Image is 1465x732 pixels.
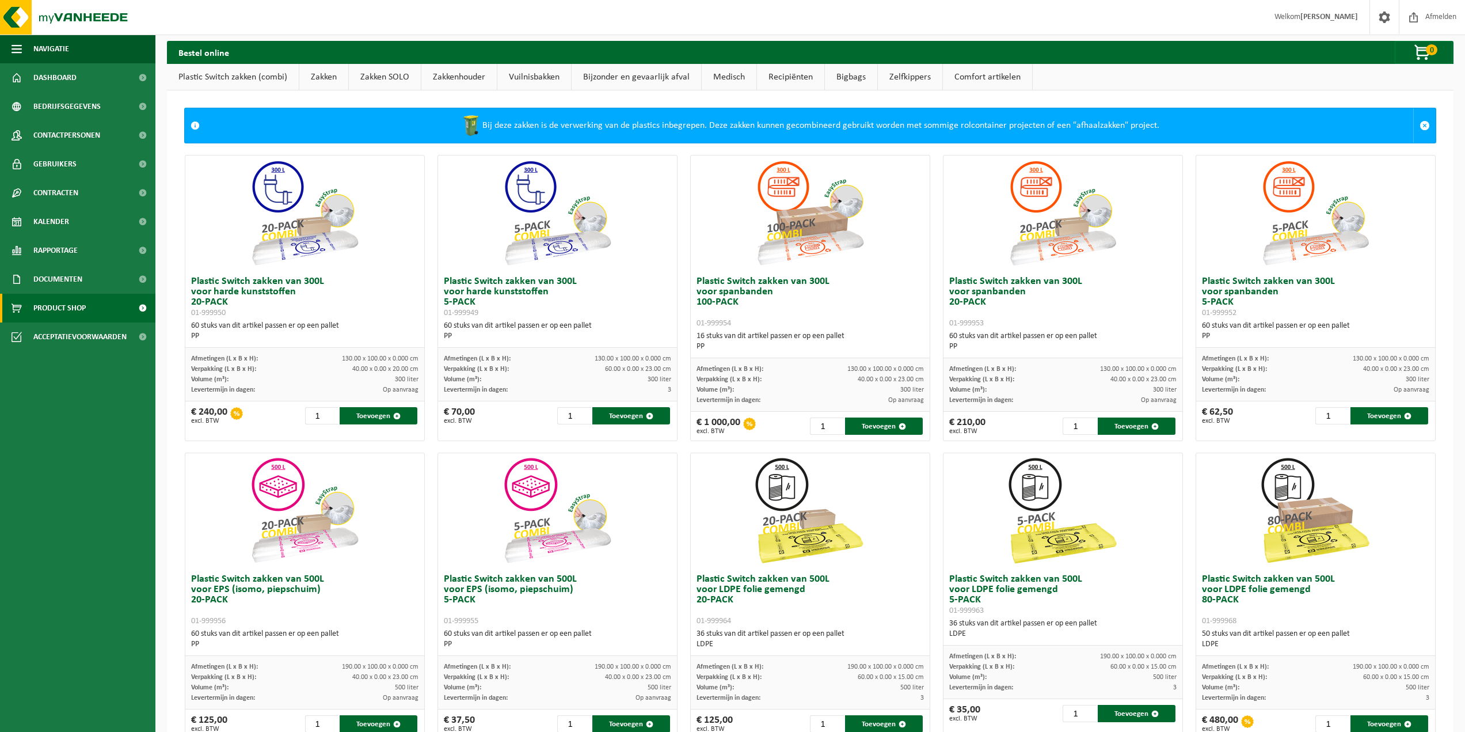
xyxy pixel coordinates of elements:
[340,407,417,424] button: Toevoegen
[1141,397,1177,404] span: Op aanvraag
[668,386,671,393] span: 3
[949,653,1016,660] span: Afmetingen (L x B x H):
[557,407,591,424] input: 1
[444,386,508,393] span: Levertermijn in dagen:
[1394,386,1429,393] span: Op aanvraag
[949,574,1177,616] h3: Plastic Switch zakken van 500L voor LDPE folie gemengd 5-PACK
[1005,453,1120,568] img: 01-999963
[888,397,924,404] span: Op aanvraag
[349,64,421,90] a: Zakken SOLO
[697,629,924,650] div: 36 stuks van dit artikel passen er op een pallet
[191,617,226,625] span: 01-999956
[1202,639,1429,650] div: LDPE
[459,114,482,137] img: WB-0240-HPE-GN-50.png
[1300,13,1358,21] strong: [PERSON_NAME]
[595,355,671,362] span: 130.00 x 100.00 x 0.000 cm
[191,376,229,383] span: Volume (m³):
[1406,684,1429,691] span: 500 liter
[697,418,740,435] div: € 1 000,00
[191,418,227,424] span: excl. BTW
[1063,418,1096,435] input: 1
[500,155,615,271] img: 01-999949
[697,695,760,701] span: Levertermijn in dagen:
[497,64,571,90] a: Vuilnisbakken
[444,376,481,383] span: Volume (m³):
[305,407,338,424] input: 1
[191,684,229,691] span: Volume (m³):
[191,639,418,650] div: PP
[1353,355,1429,362] span: 130.00 x 100.00 x 0.000 cm
[920,695,924,701] span: 3
[697,276,924,328] h3: Plastic Switch zakken van 300L voor spanbanden 100-PACK
[949,619,1177,639] div: 36 stuks van dit artikel passen er op een pallet
[949,663,1014,670] span: Verpakking (L x B x H):
[1202,376,1239,383] span: Volume (m³):
[943,64,1032,90] a: Comfort artikelen
[247,453,362,568] img: 01-999956
[1350,407,1428,424] button: Toevoegen
[858,376,924,383] span: 40.00 x 0.00 x 23.00 cm
[1202,321,1429,342] div: 60 stuks van dit artikel passen er op een pallet
[949,674,987,681] span: Volume (m³):
[299,64,348,90] a: Zakken
[1426,44,1437,55] span: 0
[752,453,867,568] img: 01-999964
[191,309,226,317] span: 01-999950
[572,64,701,90] a: Bijzonder en gevaarlijk afval
[444,418,475,424] span: excl. BTW
[1202,695,1266,701] span: Levertermijn in dagen:
[444,617,478,625] span: 01-999955
[191,331,418,342] div: PP
[444,366,509,373] span: Verpakking (L x B x H):
[444,695,508,701] span: Levertermijn in dagen:
[191,276,418,318] h3: Plastic Switch zakken van 300L voor harde kunststoffen 20-PACK
[33,63,77,92] span: Dashboard
[697,663,763,670] span: Afmetingen (L x B x H):
[949,342,1177,352] div: PP
[697,376,762,383] span: Verpakking (L x B x H):
[444,629,671,650] div: 60 stuks van dit artikel passen er op een pallet
[949,319,984,328] span: 01-999953
[444,331,671,342] div: PP
[949,705,980,722] div: € 35,00
[191,355,258,362] span: Afmetingen (L x B x H):
[1005,155,1120,271] img: 01-999953
[949,606,984,615] span: 01-999963
[383,695,418,701] span: Op aanvraag
[949,376,1014,383] span: Verpakking (L x B x H):
[810,418,843,435] input: 1
[697,366,763,373] span: Afmetingen (L x B x H):
[949,428,985,435] span: excl. BTW
[1202,366,1267,373] span: Verpakking (L x B x H):
[1110,376,1177,383] span: 40.00 x 0.00 x 23.00 cm
[352,366,418,373] span: 40.00 x 0.00 x 20.00 cm
[900,684,924,691] span: 500 liter
[1173,684,1177,691] span: 3
[33,294,86,323] span: Product Shop
[757,64,824,90] a: Recipiënten
[33,35,69,63] span: Navigatie
[752,155,867,271] img: 01-999954
[33,236,78,265] span: Rapportage
[1258,453,1373,568] img: 01-999968
[191,663,258,670] span: Afmetingen (L x B x H):
[1153,386,1177,393] span: 300 liter
[949,276,1177,328] h3: Plastic Switch zakken van 300L voor spanbanden 20-PACK
[697,674,762,681] span: Verpakking (L x B x H):
[444,407,475,424] div: € 70,00
[636,695,671,701] span: Op aanvraag
[949,418,985,435] div: € 210,00
[191,695,255,701] span: Levertermijn in dagen:
[1353,663,1429,670] span: 190.00 x 100.00 x 0.000 cm
[845,418,923,435] button: Toevoegen
[1202,617,1236,625] span: 01-999968
[444,355,511,362] span: Afmetingen (L x B x H):
[1100,366,1177,373] span: 130.00 x 100.00 x 0.000 cm
[605,366,671,373] span: 60.00 x 0.00 x 23.00 cm
[1202,276,1429,318] h3: Plastic Switch zakken van 300L voor spanbanden 5-PACK
[33,121,100,150] span: Contactpersonen
[352,674,418,681] span: 40.00 x 0.00 x 23.00 cm
[1406,376,1429,383] span: 300 liter
[444,574,671,626] h3: Plastic Switch zakken van 500L voor EPS (isomo, piepschuim) 5-PACK
[444,663,511,670] span: Afmetingen (L x B x H):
